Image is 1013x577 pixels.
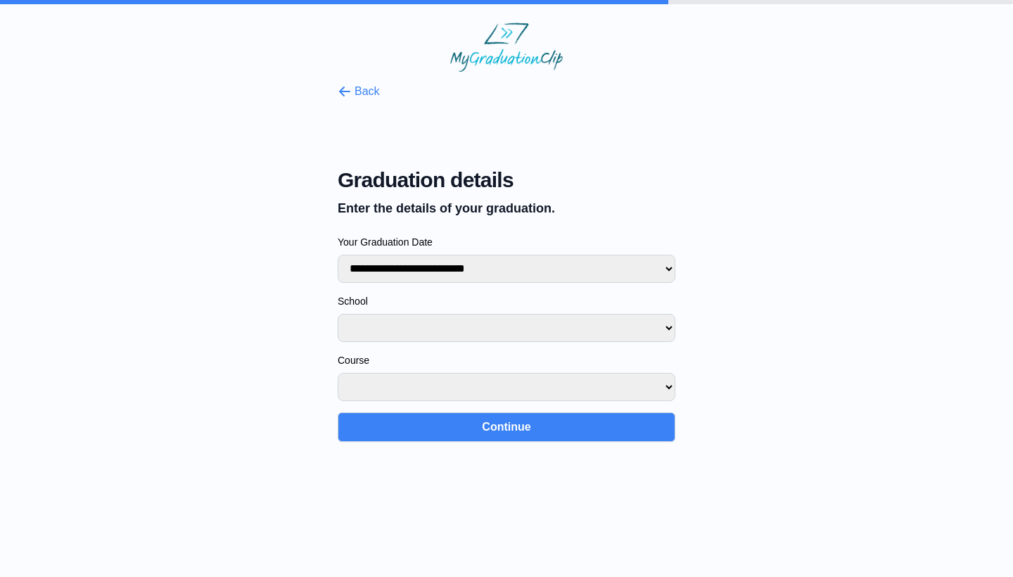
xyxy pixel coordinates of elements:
[338,235,675,249] label: Your Graduation Date
[338,294,675,308] label: School
[338,353,675,367] label: Course
[338,167,675,193] span: Graduation details
[338,198,675,218] p: Enter the details of your graduation.
[338,83,380,100] button: Back
[338,412,675,442] button: Continue
[450,23,563,72] img: MyGraduationClip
